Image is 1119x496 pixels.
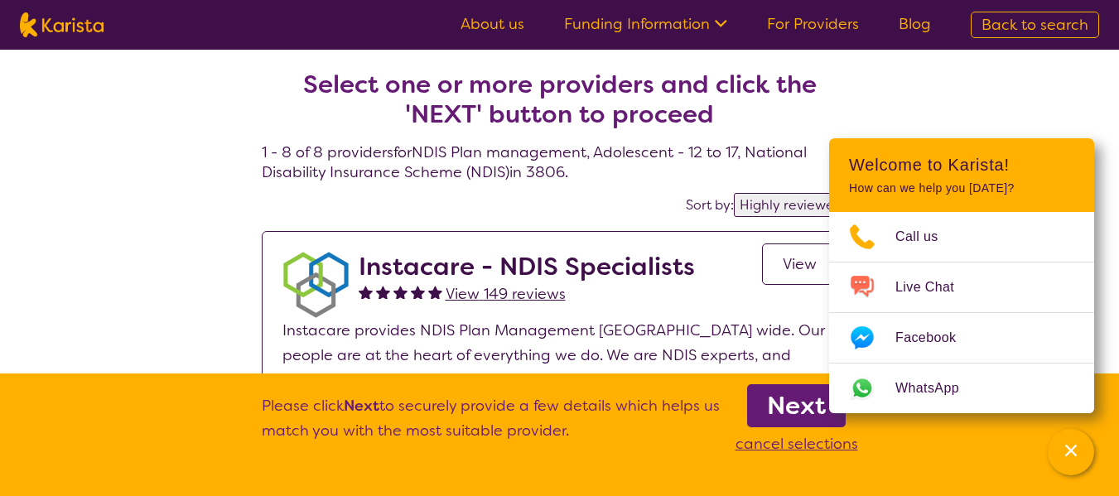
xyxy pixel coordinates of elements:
[262,393,720,456] p: Please click to securely provide a few details which helps us match you with the most suitable pr...
[829,364,1094,413] a: Web link opens in a new tab.
[344,396,379,416] b: Next
[899,14,931,34] a: Blog
[428,285,442,299] img: fullstar
[849,155,1074,175] h2: Welcome to Karista!
[359,285,373,299] img: fullstar
[376,285,390,299] img: fullstar
[564,14,727,34] a: Funding Information
[446,284,566,304] span: View 149 reviews
[282,70,838,129] h2: Select one or more providers and click the 'NEXT' button to proceed
[849,181,1074,195] p: How can we help you [DATE]?
[829,212,1094,413] ul: Choose channel
[767,389,826,422] b: Next
[282,252,349,318] img: obkhna0zu27zdd4ubuus.png
[282,318,837,392] p: Instacare provides NDIS Plan Management [GEOGRAPHIC_DATA] wide. Our people are at the heart of ev...
[20,12,104,37] img: Karista logo
[736,431,858,456] p: cancel selections
[262,30,858,182] h4: 1 - 8 of 8 providers for NDIS Plan management , Adolescent - 12 to 17 , National Disability Insur...
[829,138,1094,413] div: Channel Menu
[971,12,1099,38] a: Back to search
[411,285,425,299] img: fullstar
[686,196,734,214] label: Sort by:
[393,285,408,299] img: fullstar
[783,254,817,274] span: View
[982,15,1088,35] span: Back to search
[895,275,974,300] span: Live Chat
[895,376,979,401] span: WhatsApp
[359,252,695,282] h2: Instacare - NDIS Specialists
[762,243,837,285] a: View
[747,384,846,427] a: Next
[446,282,566,306] a: View 149 reviews
[767,14,859,34] a: For Providers
[895,325,976,350] span: Facebook
[461,14,524,34] a: About us
[895,224,958,249] span: Call us
[1048,429,1094,475] button: Channel Menu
